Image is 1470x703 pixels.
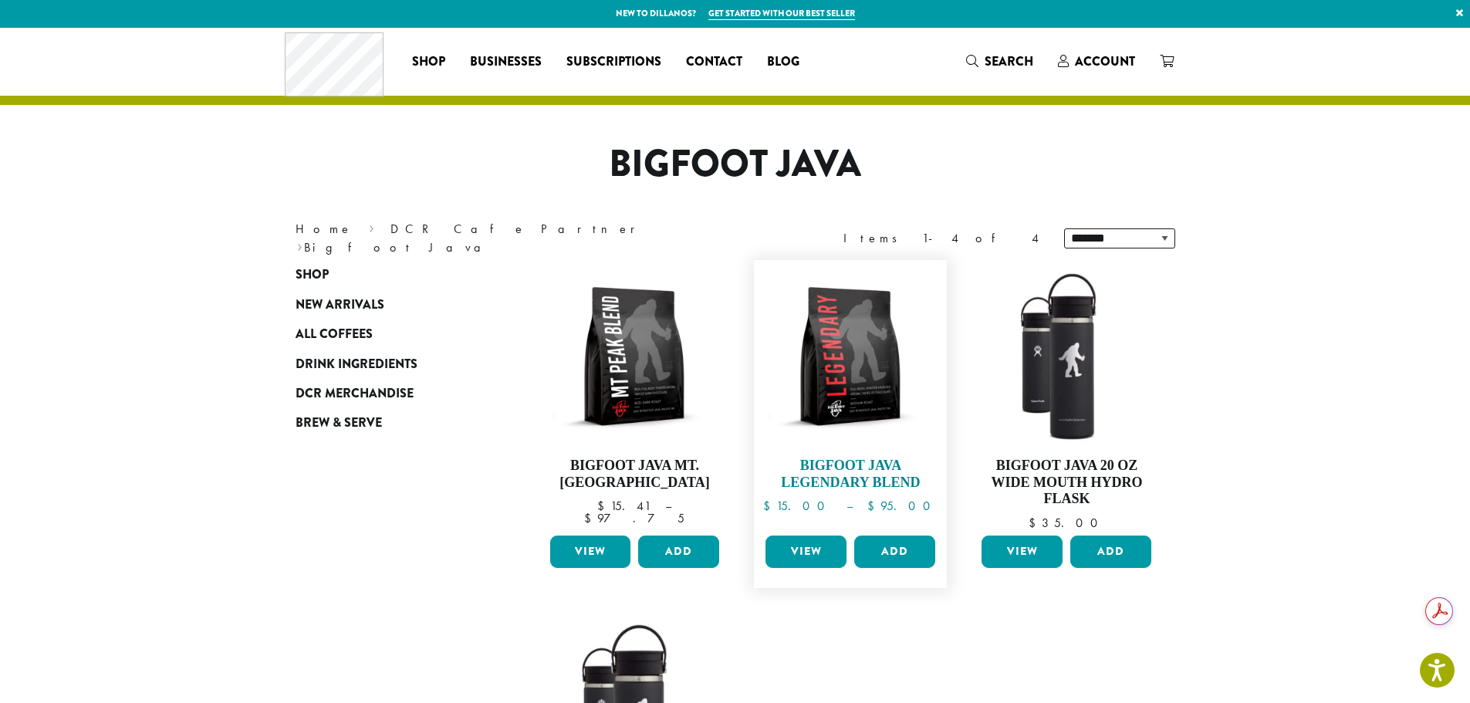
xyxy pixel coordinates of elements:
span: Businesses [470,52,542,72]
span: $ [584,510,597,526]
a: Bigfoot Java Mt. [GEOGRAPHIC_DATA] [546,268,724,529]
span: All Coffees [296,325,373,344]
bdi: 95.00 [867,498,938,514]
a: Search [954,49,1046,74]
span: Contact [686,52,742,72]
span: › [297,233,302,257]
h4: Bigfoot Java 20 oz Wide Mouth Hydro Flask [978,458,1155,508]
bdi: 97.75 [584,510,684,526]
h4: Bigfoot Java Legendary Blend [762,458,939,491]
img: BFJ_Legendary_12oz-300x300.png [762,268,939,445]
a: DCR Cafe Partner [390,221,646,237]
bdi: 15.00 [763,498,832,514]
span: $ [1029,515,1042,531]
span: Shop [412,52,445,72]
a: Home [296,221,353,237]
a: DCR Merchandise [296,379,481,408]
img: LO2867-BFJ-Hydro-Flask-20oz-WM-wFlex-Sip-Lid-Black-300x300.jpg [978,268,1155,445]
a: View [550,536,631,568]
bdi: 35.00 [1029,515,1105,531]
a: New Arrivals [296,290,481,319]
span: Shop [296,265,329,285]
bdi: 15.41 [597,498,651,514]
span: Subscriptions [566,52,661,72]
nav: Breadcrumb [296,220,712,257]
a: Shop [296,260,481,289]
span: Drink Ingredients [296,355,417,374]
span: › [369,215,374,238]
span: – [847,498,853,514]
span: Brew & Serve [296,414,382,433]
a: View [765,536,847,568]
button: Add [638,536,719,568]
a: Drink Ingredients [296,349,481,378]
a: View [982,536,1063,568]
span: DCR Merchandise [296,384,414,404]
h1: Bigfoot Java [284,142,1187,187]
button: Add [854,536,935,568]
span: Search [985,52,1033,70]
span: – [665,498,671,514]
span: New Arrivals [296,296,384,315]
a: Brew & Serve [296,408,481,438]
span: Account [1075,52,1135,70]
span: $ [867,498,880,514]
div: Items 1-4 of 4 [843,229,1041,248]
span: $ [763,498,776,514]
a: Bigfoot Java Legendary Blend [762,268,939,529]
h4: Bigfoot Java Mt. [GEOGRAPHIC_DATA] [546,458,724,491]
a: Get started with our best seller [708,7,855,20]
img: BFJ_MtPeak_12oz-300x300.png [546,268,723,445]
span: Blog [767,52,799,72]
a: All Coffees [296,319,481,349]
span: $ [597,498,610,514]
a: Bigfoot Java 20 oz Wide Mouth Hydro Flask $35.00 [978,268,1155,529]
a: Shop [400,49,458,74]
button: Add [1070,536,1151,568]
